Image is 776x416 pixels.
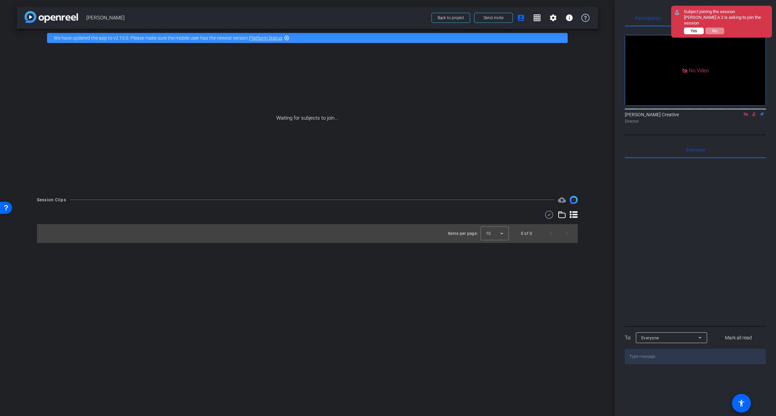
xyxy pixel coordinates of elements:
button: Mark all read [711,332,766,344]
div: Director [625,118,766,124]
mat-icon: settings [549,14,557,22]
span: Destinations for your clips [558,196,566,204]
button: Next page [559,225,575,242]
span: Yes [691,29,697,33]
mat-icon: info [565,14,573,22]
span: No [712,29,718,33]
span: Send invite [484,15,503,20]
button: Previous page [543,225,559,242]
div: Subject joining the session [684,9,769,15]
div: To: [625,334,631,342]
button: Send invite [474,13,513,23]
mat-icon: cloud_upload [558,196,566,204]
span: Back to project [438,15,464,20]
mat-icon: account_box [517,14,525,22]
div: Session Clips [37,197,66,203]
div: 0 of 0 [521,230,532,237]
span: Everyone [686,148,705,152]
div: Waiting for subjects to join... [17,47,598,189]
span: No Video [689,67,709,73]
img: app-logo [25,11,78,23]
mat-icon: grid_on [533,14,541,22]
div: [PERSON_NAME] A 2 is asking to join the session [684,15,769,26]
div: [PERSON_NAME] Creative [625,111,766,124]
span: Everyone [641,336,659,340]
div: We have updated the app to v2.15.0. Please make sure the mobile user has the newest version. [47,33,568,43]
span: Participants [635,16,661,20]
button: Yes [684,28,704,34]
img: Session clips [570,196,578,204]
button: Back to project [432,13,470,23]
span: Mark all read [725,334,752,341]
span: [PERSON_NAME] [86,11,427,25]
button: No [705,28,724,34]
div: Items per page: [448,230,478,237]
mat-icon: highlight_off [284,35,289,41]
a: Platform Status [249,35,282,41]
mat-icon: accessibility [737,399,745,407]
